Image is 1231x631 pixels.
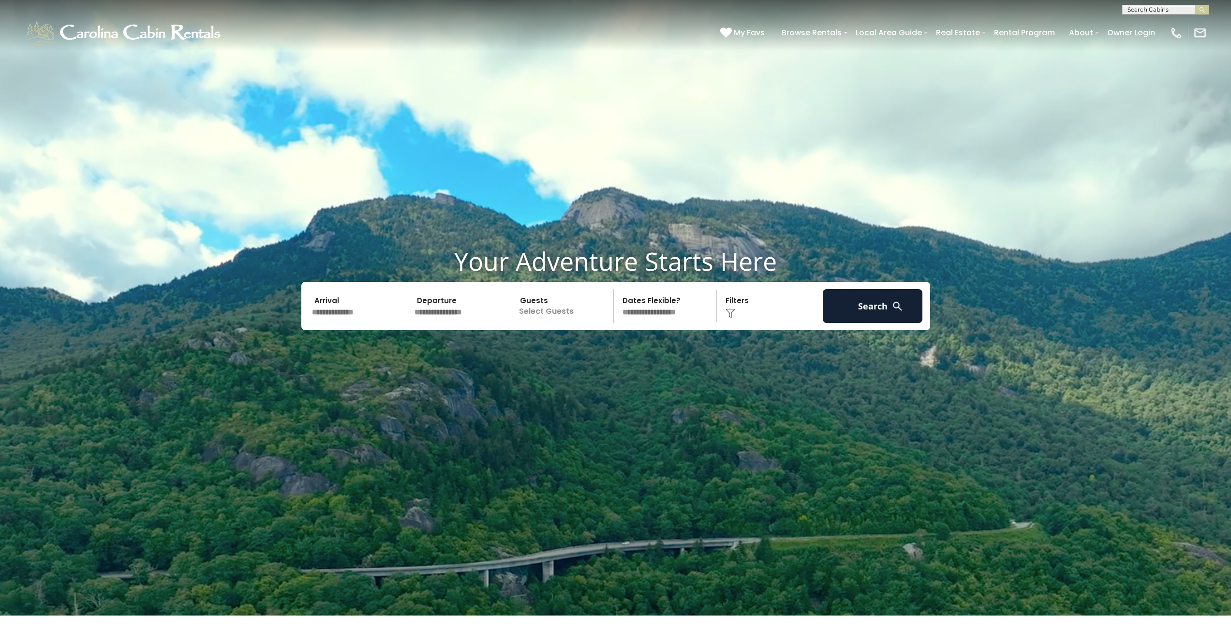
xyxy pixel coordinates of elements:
[7,246,1224,276] h1: Your Adventure Starts Here
[1170,26,1183,40] img: phone-regular-white.png
[851,24,927,41] a: Local Area Guide
[1193,26,1207,40] img: mail-regular-white.png
[931,24,985,41] a: Real Estate
[777,24,846,41] a: Browse Rentals
[514,289,614,323] p: Select Guests
[24,18,225,47] img: White-1-1-2.png
[734,27,765,39] span: My Favs
[1064,24,1098,41] a: About
[726,308,735,318] img: filter--v1.png
[720,27,767,39] a: My Favs
[1102,24,1160,41] a: Owner Login
[989,24,1060,41] a: Rental Program
[823,289,923,323] button: Search
[891,300,904,312] img: search-regular-white.png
